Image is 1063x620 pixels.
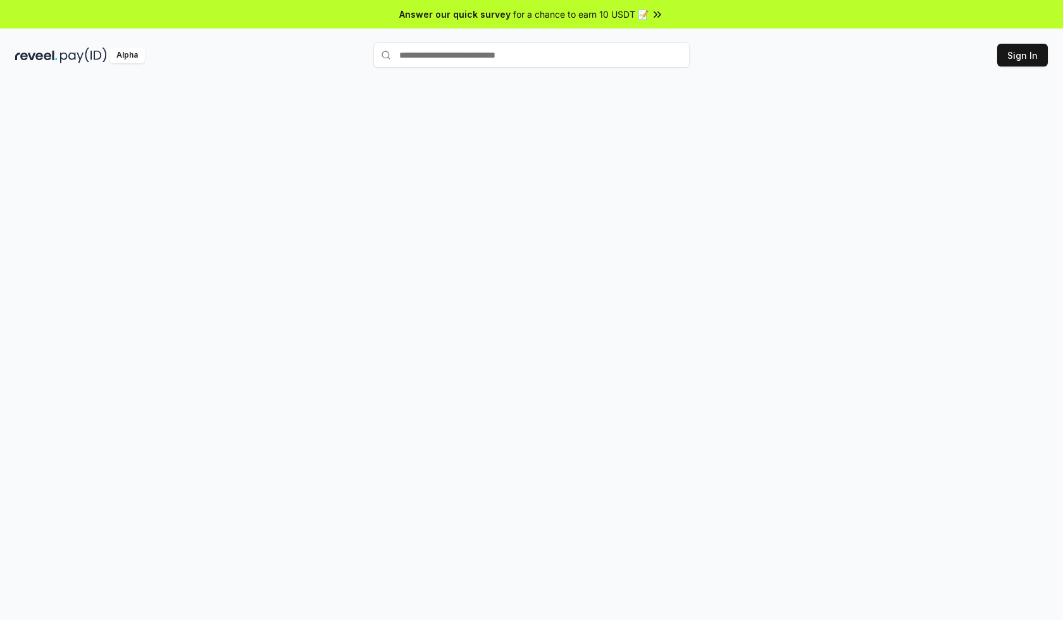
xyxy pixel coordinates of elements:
[513,8,649,21] span: for a chance to earn 10 USDT 📝
[60,47,107,63] img: pay_id
[997,44,1048,66] button: Sign In
[399,8,511,21] span: Answer our quick survey
[109,47,145,63] div: Alpha
[15,47,58,63] img: reveel_dark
